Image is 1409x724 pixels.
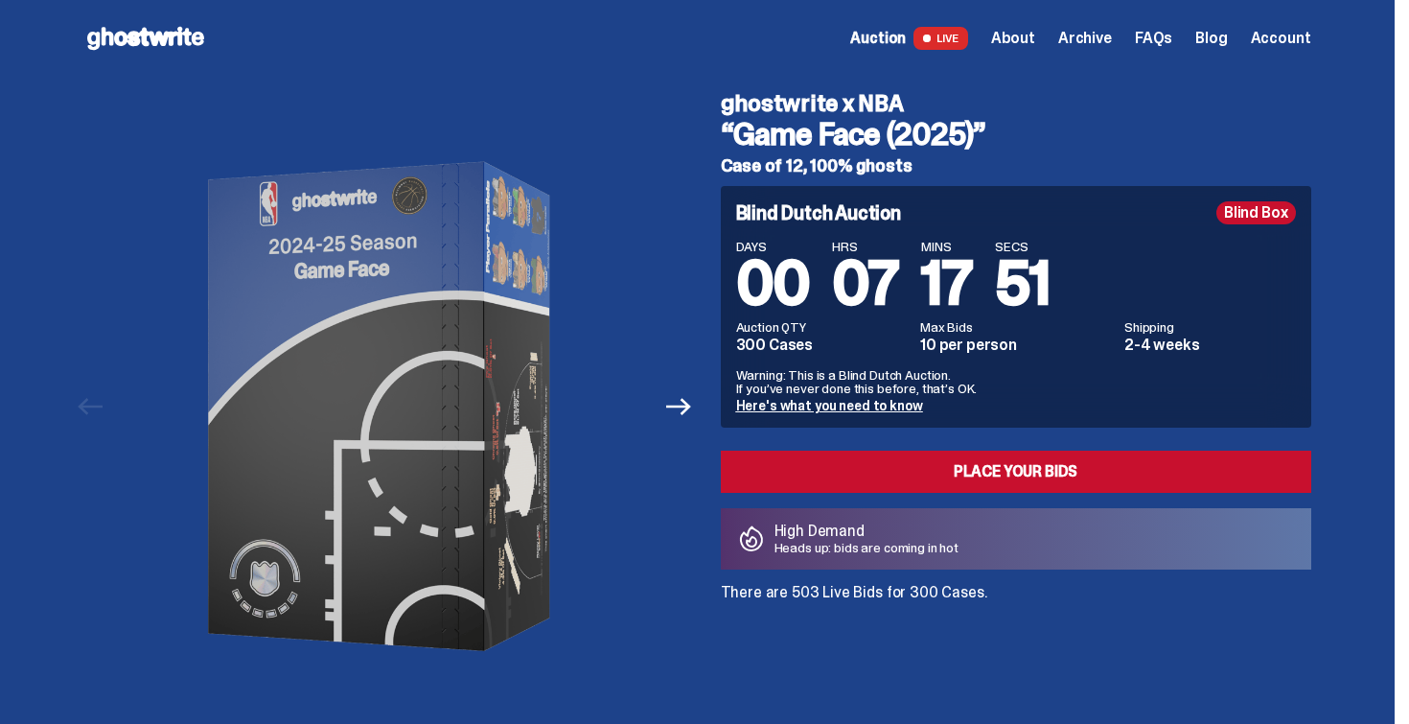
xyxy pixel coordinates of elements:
dt: Shipping [1124,320,1296,334]
a: Place your Bids [721,451,1311,493]
a: Blog [1195,31,1227,46]
p: Warning: This is a Blind Dutch Auction. If you’ve never done this before, that’s OK. [736,368,1296,395]
span: SECS [995,240,1051,253]
a: FAQs [1135,31,1172,46]
span: 00 [736,244,810,323]
a: About [991,31,1035,46]
dt: Auction QTY [736,320,910,334]
a: Here's what you need to know [736,397,923,414]
div: Blind Box [1216,201,1296,224]
dt: Max Bids [920,320,1113,334]
dd: 10 per person [920,338,1113,353]
span: Auction [850,31,906,46]
a: Archive [1058,31,1112,46]
dd: 2-4 weeks [1124,338,1296,353]
button: Next [658,385,701,428]
span: HRS [832,240,898,253]
h3: “Game Face (2025)” [721,119,1311,150]
a: Auction LIVE [850,27,967,50]
a: Account [1251,31,1311,46]
span: 17 [921,244,972,323]
p: High Demand [774,524,959,539]
dd: 300 Cases [736,338,910,353]
span: LIVE [913,27,968,50]
span: 51 [995,244,1051,323]
h4: ghostwrite x NBA [721,92,1311,115]
p: Heads up: bids are coming in hot [774,541,959,554]
span: MINS [921,240,972,253]
span: DAYS [736,240,810,253]
h4: Blind Dutch Auction [736,203,901,222]
h5: Case of 12, 100% ghosts [721,157,1311,175]
span: 07 [832,244,898,323]
p: There are 503 Live Bids for 300 Cases. [721,585,1311,600]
